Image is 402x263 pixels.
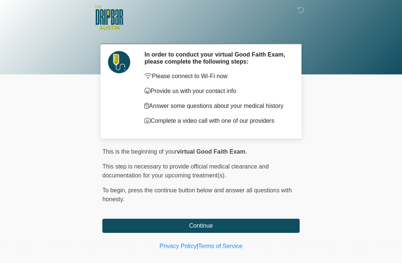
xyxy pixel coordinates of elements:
a: Privacy Policy [160,243,197,249]
span: . [245,148,247,155]
img: The DRIPBaR - Austin The Domain Logo [95,6,123,30]
span: To begin, [102,187,128,193]
p: Answer some questions about your medical history [144,102,288,110]
p: Please connect to Wi-Fi now [144,72,288,81]
p: Provide us with your contact info [144,87,288,96]
h2: In order to conduct your virtual Good Faith Exam, please complete the following steps: [144,51,288,65]
a: Terms of Service [198,243,242,249]
span: This step is necessary to provide official medical clearance and documentation for your upcoming ... [102,163,269,179]
img: Agent Avatar [108,51,130,73]
strong: virtual Good Faith Exam [177,148,245,155]
button: Continue [102,219,300,233]
span: This is the beginning of your [102,148,177,155]
a: | [197,243,198,249]
span: press the continue button below and answer all questions with honesty. [102,187,292,202]
p: Complete a video call with one of our providers [144,116,288,125]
